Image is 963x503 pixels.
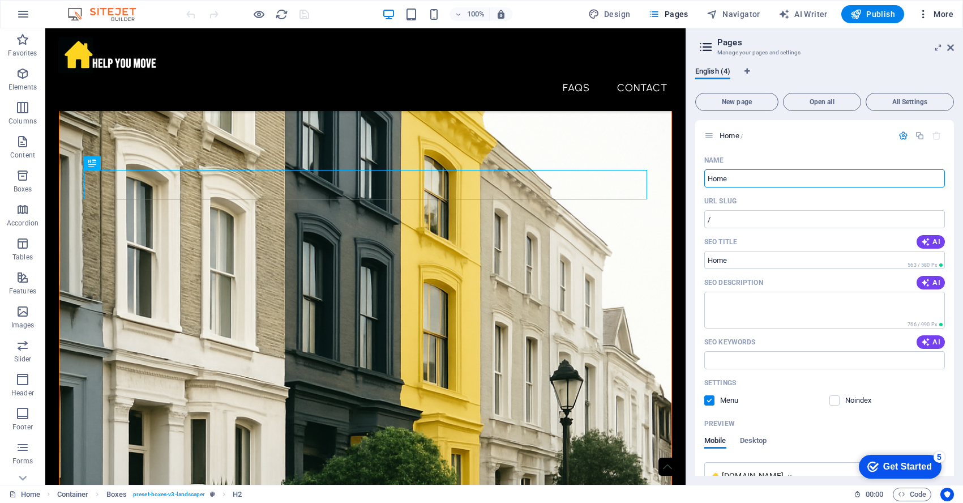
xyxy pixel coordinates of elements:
[704,338,755,347] p: SEO Keywords
[704,419,735,428] p: Preview of your page in search results
[717,37,954,48] h2: Pages
[11,389,34,398] p: Header
[12,457,33,466] p: Forms
[84,2,95,14] div: 5
[778,8,828,20] span: AI Writer
[917,276,945,289] button: AI
[65,7,150,21] img: Editor Logo
[854,488,884,501] h6: Session time
[12,423,33,432] p: Footer
[704,436,767,458] div: Preview
[841,5,904,23] button: Publish
[850,8,895,20] span: Publish
[905,321,945,329] span: Calculated pixel length in search results
[252,7,266,21] button: Click here to leave preview mode and continue editing
[722,470,784,481] span: [DOMAIN_NAME]
[783,93,861,111] button: Open all
[11,321,35,330] p: Images
[716,132,893,139] div: Home/
[866,93,954,111] button: All Settings
[7,219,38,228] p: Accordion
[704,237,737,246] label: The page title in search results and browser tabs
[940,488,954,501] button: Usercentrics
[918,8,953,20] span: More
[57,488,89,501] span: Click to select. Double-click to edit
[720,131,743,140] span: Click to open page
[8,49,37,58] p: Favorites
[898,131,908,140] div: Settings
[908,262,937,268] span: 563 / 580 Px
[9,287,36,296] p: Features
[704,278,763,287] p: SEO Description
[12,253,33,262] p: Tables
[704,197,737,206] p: URL SLUG
[921,278,940,287] span: AI
[702,5,765,23] button: Navigator
[704,197,737,206] label: Last part of the URL for this page
[466,7,485,21] h6: 100%
[720,395,757,406] p: Define if you want this page to be shown in auto-generated navigation.
[33,12,82,23] div: Get Started
[845,395,882,406] p: Instruct search engines to exclude this page from search results.
[704,237,737,246] p: SEO Title
[917,335,945,349] button: AI
[921,237,940,246] span: AI
[275,7,288,21] button: reload
[131,488,206,501] span: . preset-boxes-v3-landscaper
[8,117,37,126] p: Columns
[707,8,760,20] span: Navigator
[704,434,726,450] span: Mobile
[704,278,763,287] label: The text in search results and social media
[14,355,32,364] p: Slider
[8,83,37,92] p: Elements
[210,491,215,497] i: This element is a customizable preset
[717,48,931,58] h3: Manage your pages and settings
[741,133,743,139] span: /
[866,488,883,501] span: 00 00
[275,8,288,21] i: Reload page
[788,99,856,105] span: Open all
[921,338,940,347] span: AI
[584,5,635,23] div: Design (Ctrl+Alt+Y)
[496,9,506,19] i: On resize automatically adjust zoom level to fit chosen device.
[233,488,242,501] span: Click to select. Double-click to edit
[57,488,242,501] nav: breadcrumb
[704,292,945,329] textarea: The text in search results and social media
[695,65,730,80] span: English (4)
[774,5,832,23] button: AI Writer
[712,472,719,480] img: YellowHouse--A4hjMrXgxjKQqkQ-XAaFQ-qIsEvnYQ3Ie9oYDj8RLN_w.png
[584,5,635,23] button: Design
[695,67,954,88] div: Language Tabs
[932,131,941,140] div: The startpage cannot be deleted
[700,99,773,105] span: New page
[704,251,945,269] input: The page title in search results and browser tabs
[871,99,949,105] span: All Settings
[905,261,945,269] span: Calculated pixel length in search results
[9,6,92,29] div: Get Started 5 items remaining, 0% complete
[450,7,490,21] button: 100%
[704,156,724,165] p: Name
[588,8,631,20] span: Design
[14,185,32,194] p: Boxes
[704,210,945,228] input: Last part of the URL for this page
[917,235,945,249] button: AI
[913,5,958,23] button: More
[9,488,40,501] a: Click to cancel selection. Double-click to open Pages
[908,322,937,327] span: 766 / 990 Px
[10,151,35,160] p: Content
[898,488,926,501] span: Code
[740,434,767,450] span: Desktop
[695,93,778,111] button: New page
[106,488,127,501] span: Click to select. Double-click to edit
[915,131,925,140] div: Duplicate
[874,490,875,498] span: :
[644,5,692,23] button: Pages
[893,488,931,501] button: Code
[648,8,688,20] span: Pages
[704,378,736,387] p: Settings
